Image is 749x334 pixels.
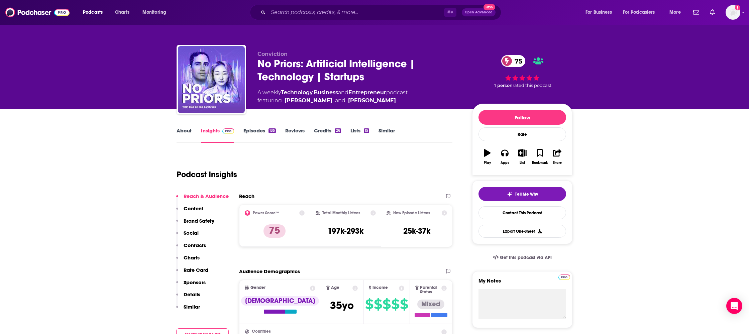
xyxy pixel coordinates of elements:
[478,225,566,238] button: Export One-Sheet
[726,298,742,314] div: Open Intercom Messenger
[331,286,339,290] span: Age
[520,161,525,165] div: List
[313,89,314,96] span: ,
[478,110,566,125] button: Follow
[176,218,214,230] button: Brand Safety
[257,89,408,105] div: A weekly podcast
[515,192,538,197] span: Tell Me Why
[417,300,444,309] div: Mixed
[531,145,548,169] button: Bookmark
[484,161,491,165] div: Play
[514,145,531,169] button: List
[444,8,456,17] span: ⌘ K
[176,254,200,267] button: Charts
[314,89,338,96] a: Business
[178,46,245,113] img: No Priors: Artificial Intelligence | Technology | Startups
[383,299,391,310] span: $
[257,97,408,105] span: featuring
[176,242,206,254] button: Contacts
[184,242,206,248] p: Contacts
[374,299,382,310] span: $
[619,7,665,18] button: open menu
[488,249,557,266] a: Get this podcast via API
[176,279,206,292] button: Sponsors
[184,218,214,224] p: Brand Safety
[508,55,526,67] span: 75
[726,5,740,20] button: Show profile menu
[465,11,493,14] span: Open Advanced
[184,205,203,212] p: Content
[184,304,200,310] p: Similar
[176,304,200,316] button: Similar
[478,145,496,169] button: Play
[269,128,276,133] div: 135
[549,145,566,169] button: Share
[184,279,206,286] p: Sponsors
[400,299,408,310] span: $
[176,205,203,218] button: Content
[501,55,526,67] a: 75
[494,83,513,88] span: 1 person
[285,127,305,143] a: Reviews
[507,192,512,197] img: tell me why sparkle
[138,7,175,18] button: open menu
[111,7,133,18] a: Charts
[239,268,300,274] h2: Audience Demographics
[472,51,572,93] div: 75 1 personrated this podcast
[348,89,386,96] a: Entrepreneur
[532,161,548,165] div: Bookmark
[558,274,570,280] img: Podchaser Pro
[335,128,341,133] div: 26
[585,8,612,17] span: For Business
[669,8,681,17] span: More
[115,8,129,17] span: Charts
[268,7,444,18] input: Search podcasts, credits, & more...
[348,97,396,105] a: Sarah Guo
[735,5,740,10] svg: Add a profile image
[726,5,740,20] img: User Profile
[338,89,348,96] span: and
[253,211,279,215] h2: Power Score™
[500,255,552,260] span: Get this podcast via API
[201,127,234,143] a: InsightsPodchaser Pro
[257,51,288,57] span: Conviction
[176,230,199,242] button: Social
[184,193,229,199] p: Reach & Audience
[243,127,276,143] a: Episodes135
[496,145,513,169] button: Apps
[623,8,655,17] span: For Podcasters
[558,273,570,280] a: Pro website
[5,6,70,19] a: Podchaser - Follow, Share and Rate Podcasts
[184,291,200,298] p: Details
[726,5,740,20] span: Logged in as thomaskoenig
[478,277,566,289] label: My Notes
[690,7,702,18] a: Show notifications dropdown
[176,291,200,304] button: Details
[142,8,166,17] span: Monitoring
[222,128,234,134] img: Podchaser Pro
[176,267,208,279] button: Rate Card
[478,127,566,141] div: Rate
[184,230,199,236] p: Social
[393,211,430,215] h2: New Episode Listens
[330,299,354,312] span: 35 yo
[241,296,319,306] div: [DEMOGRAPHIC_DATA]
[177,127,192,143] a: About
[263,224,286,238] p: 75
[314,127,341,143] a: Credits26
[78,7,111,18] button: open menu
[328,226,363,236] h3: 197k-293k
[350,127,369,143] a: Lists15
[501,161,509,165] div: Apps
[707,7,718,18] a: Show notifications dropdown
[484,4,496,10] span: New
[513,83,551,88] span: rated this podcast
[581,7,620,18] button: open menu
[335,97,345,105] span: and
[252,329,271,334] span: Countries
[553,161,562,165] div: Share
[420,286,440,294] span: Parental Status
[177,170,237,180] h1: Podcast Insights
[478,206,566,219] a: Contact This Podcast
